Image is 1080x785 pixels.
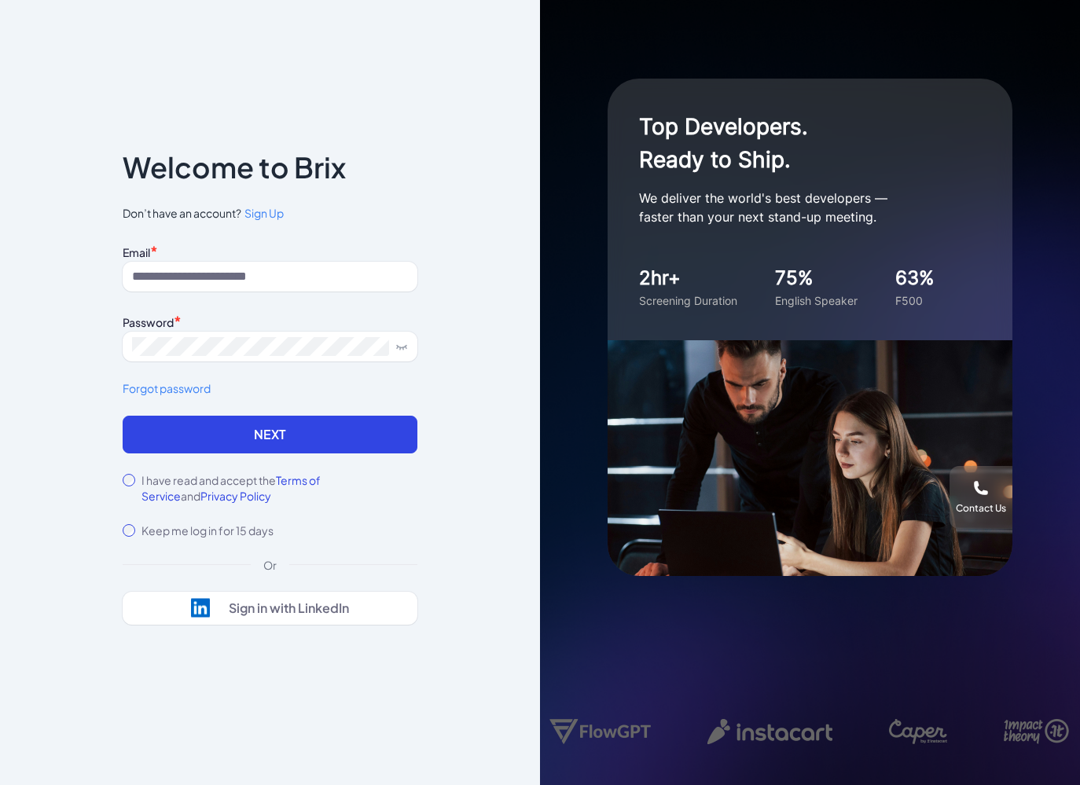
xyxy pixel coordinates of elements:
[895,292,935,309] div: F500
[141,472,417,504] label: I have read and accept the and
[123,592,417,625] button: Sign in with LinkedIn
[956,502,1006,515] div: Contact Us
[229,600,349,616] div: Sign in with LinkedIn
[251,557,289,573] div: Or
[639,189,953,226] p: We deliver the world's best developers — faster than your next stand-up meeting.
[123,380,417,397] a: Forgot password
[950,466,1012,529] button: Contact Us
[123,155,346,180] p: Welcome to Brix
[639,110,953,176] h1: Top Developers. Ready to Ship.
[775,264,858,292] div: 75%
[244,206,284,220] span: Sign Up
[141,473,321,503] span: Terms of Service
[241,205,284,222] a: Sign Up
[123,205,417,222] span: Don’t have an account?
[775,292,858,309] div: English Speaker
[123,315,174,329] label: Password
[200,489,271,503] span: Privacy Policy
[895,264,935,292] div: 63%
[639,292,737,309] div: Screening Duration
[123,416,417,453] button: Next
[123,245,150,259] label: Email
[141,523,274,538] label: Keep me log in for 15 days
[639,264,737,292] div: 2hr+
